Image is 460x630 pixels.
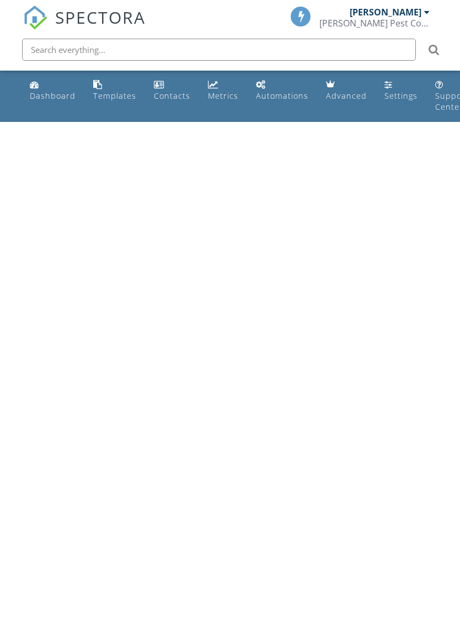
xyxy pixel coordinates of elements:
input: Search everything... [22,39,416,61]
span: SPECTORA [55,6,146,29]
div: Metrics [208,90,238,101]
a: Automations (Basic) [252,75,313,106]
a: Templates [89,75,141,106]
div: Settings [384,90,418,101]
a: Metrics [204,75,243,106]
a: Contacts [149,75,195,106]
a: SPECTORA [23,15,146,38]
a: Dashboard [25,75,80,106]
img: The Best Home Inspection Software - Spectora [23,6,47,30]
div: Advanced [326,90,367,101]
a: Advanced [322,75,371,106]
a: Settings [380,75,422,106]
div: Dashboard [30,90,76,101]
div: Contacts [154,90,190,101]
div: [PERSON_NAME] [350,7,421,18]
div: Automations [256,90,308,101]
div: McMahan Pest Control [319,18,430,29]
div: Templates [93,90,136,101]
